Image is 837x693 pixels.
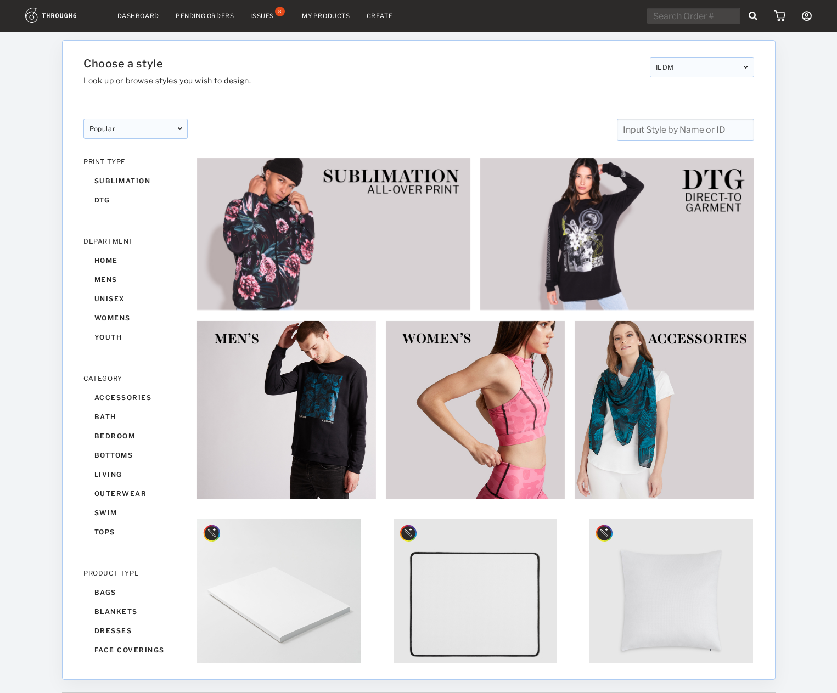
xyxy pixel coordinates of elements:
div: PRINT TYPE [83,157,188,166]
div: PRODUCT TYPE [83,569,188,577]
img: 1a4a84dd-fa74-4cbf-a7e7-fd3c0281d19c.jpg [574,320,754,500]
input: Input Style by Name or ID [616,119,754,141]
div: face coverings [83,640,188,660]
div: home [83,251,188,270]
div: bath [83,407,188,426]
div: tops [83,522,188,542]
div: swim [83,503,188,522]
div: 8 [275,7,285,16]
div: bottoms [83,446,188,465]
div: womens [83,308,188,328]
div: outerwear [83,484,188,503]
div: bags [83,583,188,602]
div: accessories [83,388,188,407]
img: style_designer_badgeMockup.svg [399,524,418,543]
div: popular [83,119,188,139]
input: Search Order # [647,8,740,24]
div: bedroom [83,426,188,446]
a: Issues8 [250,11,285,21]
div: blankets [83,602,188,621]
div: living [83,465,188,484]
img: 2e253fe2-a06e-4c8d-8f72-5695abdd75b9.jpg [480,157,754,311]
img: 6ec95eaf-68e2-44b2-82ac-2cbc46e75c33.jpg [196,157,471,311]
a: My Products [302,12,350,20]
a: Pending Orders [176,12,234,20]
img: b885dc43-4427-4fb9-87dd-0f776fe79185.jpg [385,320,565,500]
a: Create [367,12,393,20]
div: unisex [83,289,188,308]
img: f149d950-f4e7-40c6-a979-2b1a75e1a9ab.jpg [589,519,753,682]
img: logo.1c10ca64.svg [25,8,101,23]
h3: Look up or browse styles you wish to design. [83,76,641,85]
img: icon_cart.dab5cea1.svg [774,10,785,21]
a: Dashboard [117,12,159,20]
div: dtg [83,190,188,210]
img: 1fa8e006-6941-476b-bb22-b0855551c3f9.jpg [197,519,361,682]
img: style_designer_badgeMockup.svg [595,524,614,543]
div: youth [83,328,188,347]
div: headware [83,660,188,679]
img: style_designer_badgeMockup.svg [203,524,221,543]
img: 0ffe952d-58dc-476c-8a0e-7eab160e7a7d.jpg [196,320,377,500]
div: DEPARTMENT [83,237,188,245]
img: b8ce8492-3d09-4f72-be8c-db12bdd0b485.jpg [394,519,557,682]
div: Issues [250,12,274,20]
div: dresses [83,621,188,640]
div: sublimation [83,171,188,190]
div: mens [83,270,188,289]
h1: Choose a style [83,57,641,70]
div: CATEGORY [83,374,188,382]
div: IEDM [649,57,754,77]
